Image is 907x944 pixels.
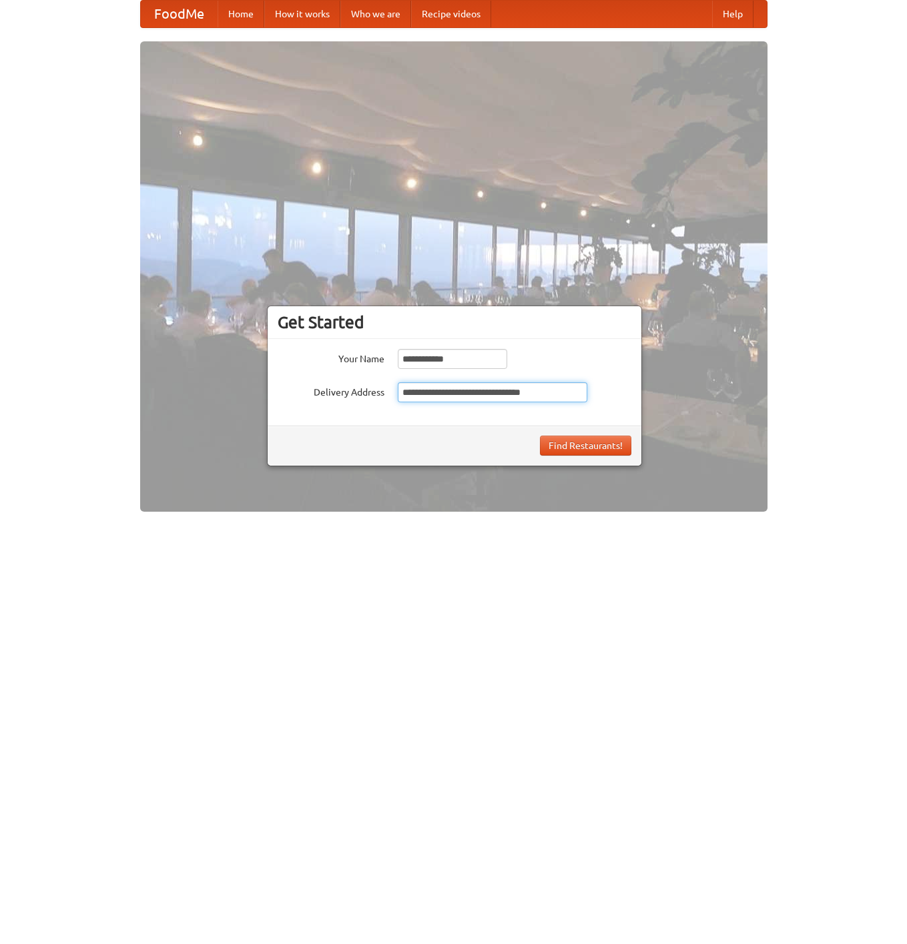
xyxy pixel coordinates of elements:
a: Recipe videos [411,1,491,27]
button: Find Restaurants! [540,436,631,456]
a: FoodMe [141,1,218,27]
a: How it works [264,1,340,27]
h3: Get Started [278,312,631,332]
a: Help [712,1,753,27]
a: Who we are [340,1,411,27]
label: Your Name [278,349,384,366]
label: Delivery Address [278,382,384,399]
a: Home [218,1,264,27]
